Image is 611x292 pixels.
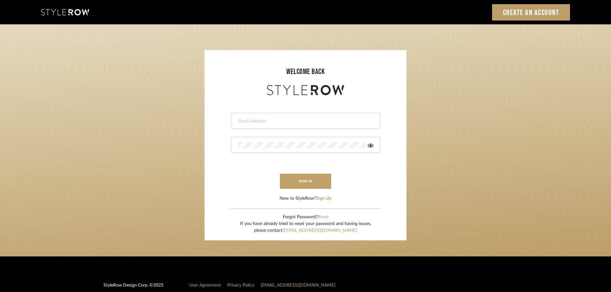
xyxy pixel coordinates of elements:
input: Email Address [238,118,372,124]
a: Create an Account [492,4,570,21]
a: [EMAIL_ADDRESS][DOMAIN_NAME] [282,228,357,233]
a: Privacy Policy [227,283,254,288]
button: Reset [318,214,329,221]
button: Sign Up [316,195,331,202]
div: Forgot Password? [240,214,371,221]
a: [EMAIL_ADDRESS][DOMAIN_NAME] [261,283,335,288]
div: New to StyleRow? [280,195,331,202]
div: welcome back [211,66,400,78]
a: User Agreement [189,283,221,288]
button: sign in [280,174,331,189]
div: If you have already tried to reset your password and having issues, please contact [240,221,371,234]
